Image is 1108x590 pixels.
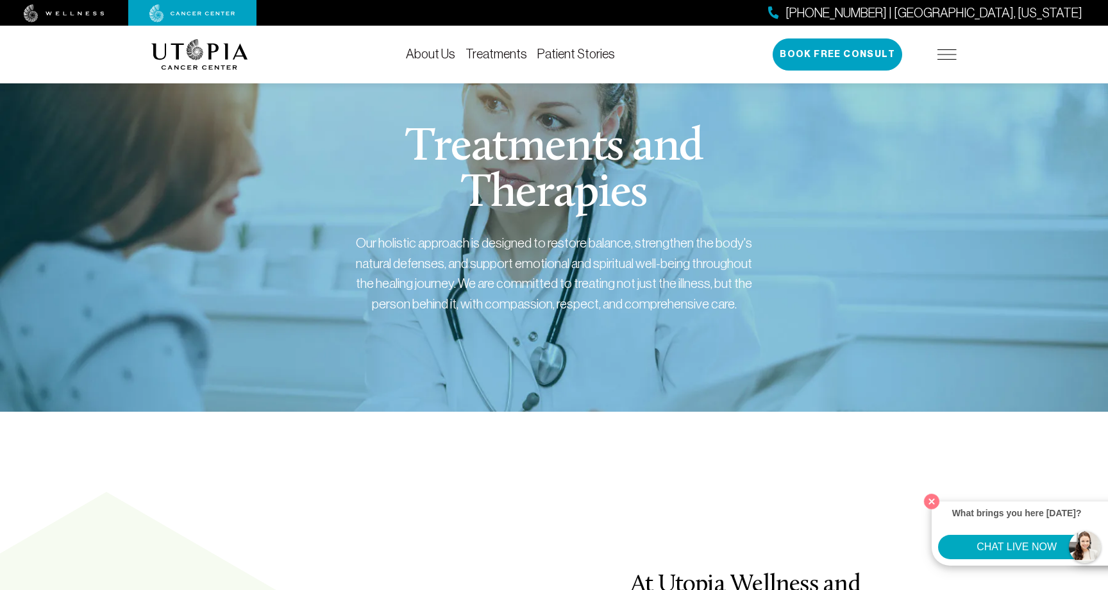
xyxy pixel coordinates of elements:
img: icon-hamburger [937,49,957,60]
a: [PHONE_NUMBER] | [GEOGRAPHIC_DATA], [US_STATE] [768,4,1082,22]
button: Close [921,491,943,512]
h1: Treatments and Therapies [309,125,800,217]
button: CHAT LIVE NOW [938,535,1095,559]
a: Patient Stories [537,47,615,61]
img: logo [151,39,248,70]
span: [PHONE_NUMBER] | [GEOGRAPHIC_DATA], [US_STATE] [785,4,1082,22]
img: wellness [24,4,105,22]
img: cancer center [149,4,235,22]
a: About Us [406,47,455,61]
div: Our holistic approach is designed to restore balance, strengthen the body's natural defenses, and... [355,233,753,314]
button: Book Free Consult [773,38,902,71]
strong: What brings you here [DATE]? [952,508,1082,518]
a: Treatments [466,47,527,61]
